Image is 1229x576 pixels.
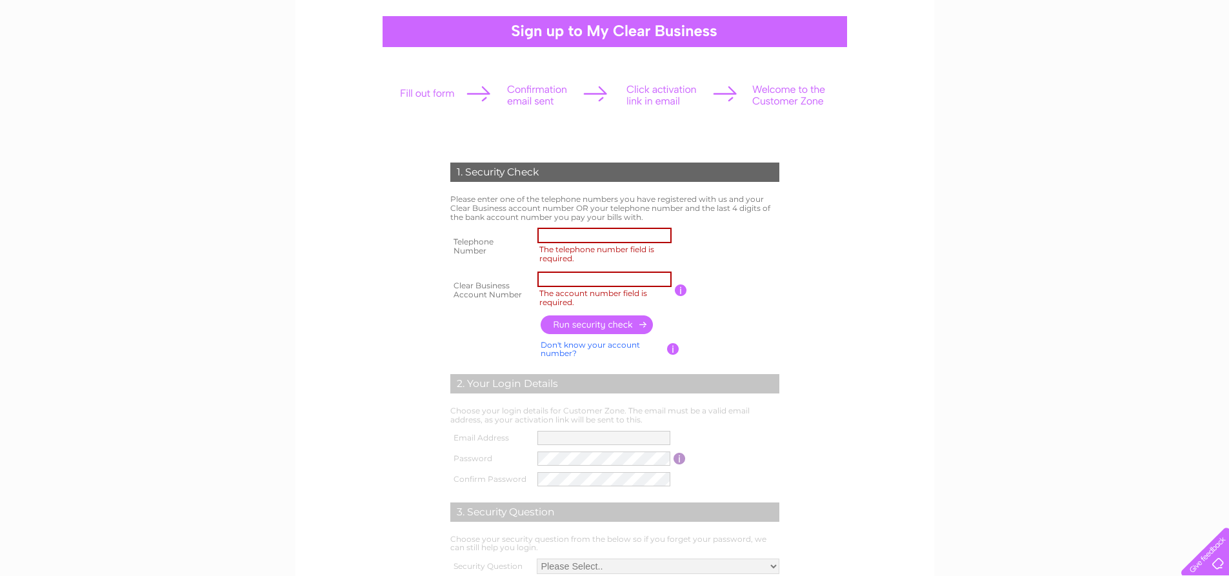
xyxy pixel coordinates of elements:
[450,374,779,393] div: 2. Your Login Details
[537,287,675,309] label: The account number field is required.
[447,403,783,428] td: Choose your login details for Customer Zone. The email must be a valid email address, as your act...
[667,343,679,355] input: Information
[447,268,534,312] th: Clear Business Account Number
[447,428,535,448] th: Email Address
[986,6,1075,23] a: 0333 014 3131
[674,453,686,464] input: Information
[1081,55,1109,65] a: Energy
[310,7,920,63] div: Clear Business is a trading name of Verastar Limited (registered in [GEOGRAPHIC_DATA] No. 3667643...
[450,502,779,522] div: 3. Security Question
[1048,55,1073,65] a: Water
[450,163,779,182] div: 1. Security Check
[43,34,109,73] img: logo.png
[541,340,640,359] a: Don't know your account number?
[447,448,535,469] th: Password
[1117,55,1155,65] a: Telecoms
[447,469,535,490] th: Confirm Password
[1163,55,1182,65] a: Blog
[675,284,687,296] input: Information
[447,531,783,556] td: Choose your security question from the below so if you forget your password, we can still help yo...
[447,224,534,268] th: Telephone Number
[537,243,675,265] label: The telephone number field is required.
[1190,55,1221,65] a: Contact
[447,192,783,224] td: Please enter one of the telephone numbers you have registered with us and your Clear Business acc...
